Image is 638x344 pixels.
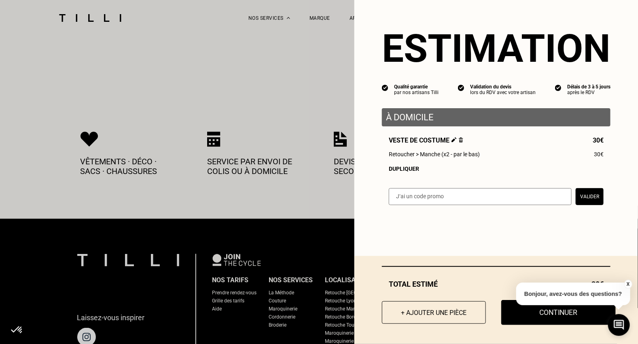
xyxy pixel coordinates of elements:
[555,84,562,91] img: icon list info
[394,84,439,90] div: Qualité garantie
[389,166,604,172] div: Dupliquer
[567,90,610,95] div: après le RDV
[576,188,604,205] button: Valider
[459,137,463,143] img: Supprimer
[389,188,572,205] input: J‘ai un code promo
[389,136,463,144] span: Veste de costume
[394,90,439,95] div: par nos artisans Tilli
[382,26,610,71] section: Estimation
[470,90,536,95] div: lors du RDV avec votre artisan
[516,283,630,305] p: Bonjour, avez-vous des questions?
[386,112,606,122] p: À domicile
[567,84,610,90] div: Délais de 3 à 5 jours
[382,280,610,288] div: Total estimé
[470,84,536,90] div: Validation du devis
[451,137,457,143] img: Éditer
[501,300,616,325] button: Continuer
[382,84,388,91] img: icon list info
[624,280,632,289] button: X
[389,151,480,157] span: Retoucher > Manche (x2 - par le bas)
[594,151,604,157] span: 30€
[382,301,486,324] button: + Ajouter une pièce
[593,136,604,144] span: 30€
[458,84,464,91] img: icon list info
